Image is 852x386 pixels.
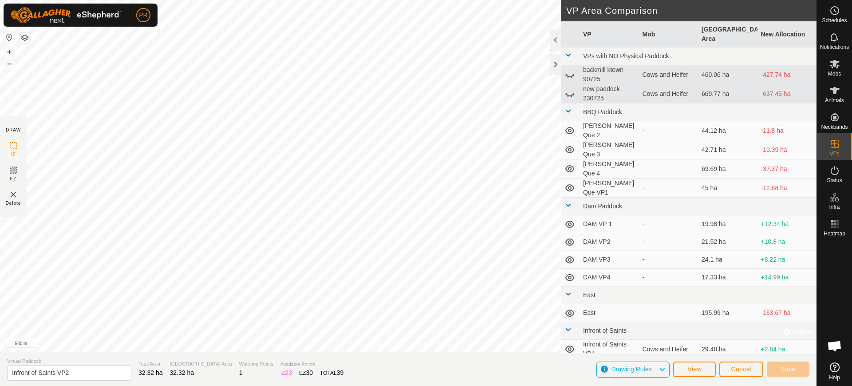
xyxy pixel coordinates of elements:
[643,145,695,155] div: -
[829,375,840,380] span: Help
[6,200,21,207] span: Delete
[580,251,639,269] td: DAM VP3
[824,231,845,236] span: Heatmap
[643,70,695,80] div: Cows and Heifer
[827,178,842,183] span: Status
[580,140,639,159] td: [PERSON_NAME] Que 3
[566,5,816,16] h2: VP Area Comparison
[687,366,702,373] span: View
[817,359,852,384] a: Help
[580,121,639,140] td: [PERSON_NAME] Que 2
[757,140,817,159] td: -10.39 ha
[306,369,313,376] span: 30
[583,52,669,60] span: VPs with NO Physical Paddock
[781,366,796,373] span: Save
[583,327,627,334] span: Infront of Saints
[373,341,406,349] a: Privacy Policy
[698,269,757,287] td: 17.33 ha
[757,84,817,103] td: -637.45 ha
[285,369,292,376] span: 23
[698,251,757,269] td: 24.1 ha
[643,308,695,318] div: -
[580,159,639,179] td: [PERSON_NAME] Que 4
[757,251,817,269] td: +8.22 ha
[698,140,757,159] td: 42.71 ha
[4,58,15,69] button: –
[698,304,757,322] td: 195.99 ha
[698,159,757,179] td: 69.69 ha
[580,65,639,84] td: backmill ktown 90725
[757,179,817,198] td: -12.68 ha
[757,233,817,251] td: +10.8 ha
[11,7,122,23] img: Gallagher Logo
[757,65,817,84] td: -427.74 ha
[698,84,757,103] td: 669.77 ha
[580,21,639,48] th: VP
[643,237,695,247] div: -
[7,358,131,365] span: Virtual Paddock
[698,215,757,233] td: 19.98 ha
[138,369,163,376] span: 32.32 ha
[580,269,639,287] td: DAM VP4
[757,215,817,233] td: +12.34 ha
[698,121,757,140] td: 44.12 ha
[767,362,809,377] button: Save
[757,159,817,179] td: -37.37 ha
[8,189,19,200] img: VP
[139,11,147,20] span: PR
[698,65,757,84] td: 460.06 ha
[757,340,817,359] td: +2.84 ha
[6,127,21,133] div: DRAW
[417,341,443,349] a: Contact Us
[829,151,839,156] span: VPs
[828,71,841,76] span: Mobs
[580,215,639,233] td: DAM VP 1
[611,366,651,373] span: Drawing Rules
[580,233,639,251] td: DAM VP2
[138,360,163,368] span: Total Area
[583,108,622,115] span: BBQ Paddock
[698,21,757,48] th: [GEOGRAPHIC_DATA] Area
[580,340,639,359] td: Infront of Saints VP1
[757,304,817,322] td: -163.67 ha
[580,179,639,198] td: [PERSON_NAME] Que VP1
[821,124,848,130] span: Neckbands
[337,369,344,376] span: 39
[643,126,695,135] div: -
[757,21,817,48] th: New Allocation
[580,84,639,103] td: new paddock 230725
[820,44,849,50] span: Notifications
[643,219,695,229] div: -
[731,366,752,373] span: Cancel
[10,175,17,182] span: EZ
[580,304,639,322] td: East
[829,204,840,210] span: Infra
[825,98,844,103] span: Animals
[239,369,243,376] span: 1
[757,121,817,140] td: -11.8 ha
[821,333,848,359] div: Open chat
[170,369,194,376] span: 32.32 ha
[757,269,817,287] td: +14.99 ha
[698,340,757,359] td: 29.48 ha
[280,361,343,368] span: Available Points
[719,362,763,377] button: Cancel
[4,32,15,43] button: Reset Map
[280,368,292,378] div: IZ
[643,255,695,264] div: -
[239,360,273,368] span: Watering Points
[20,32,30,43] button: Map Layers
[643,183,695,193] div: -
[583,203,622,210] span: Dam Paddock
[643,89,695,99] div: Cows and Heifer
[698,233,757,251] td: 21.52 ha
[698,179,757,198] td: 45 ha
[299,368,313,378] div: EZ
[583,291,596,298] span: East
[643,164,695,174] div: -
[643,273,695,282] div: -
[170,360,232,368] span: [GEOGRAPHIC_DATA] Area
[4,47,15,57] button: +
[639,21,698,48] th: Mob
[822,18,847,23] span: Schedules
